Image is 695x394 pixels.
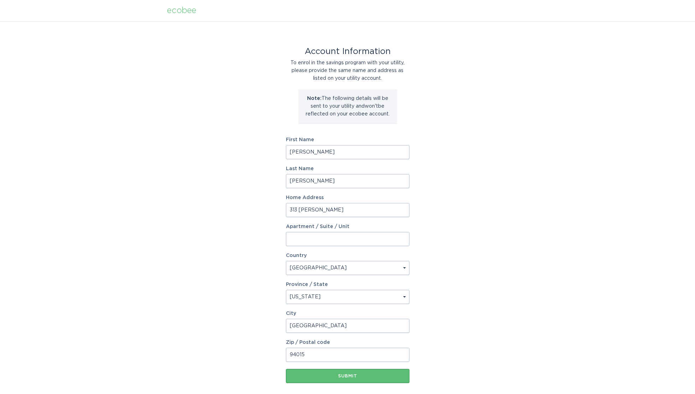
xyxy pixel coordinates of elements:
label: Home Address [286,195,409,200]
div: To enrol in the savings program with your utility, please provide the same name and address as li... [286,59,409,82]
button: Submit [286,369,409,383]
div: Submit [289,374,406,378]
label: Zip / Postal code [286,340,409,345]
div: Account Information [286,48,409,55]
label: Province / State [286,282,328,287]
label: City [286,311,409,316]
label: Country [286,253,307,258]
label: Apartment / Suite / Unit [286,224,409,229]
div: ecobee [167,7,196,14]
p: The following details will be sent to your utility and won't be reflected on your ecobee account. [304,95,392,118]
label: First Name [286,137,409,142]
strong: Note: [307,96,322,101]
label: Last Name [286,166,409,171]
